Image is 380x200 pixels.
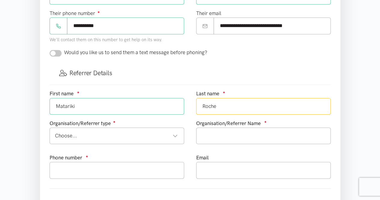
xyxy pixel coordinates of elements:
[50,90,74,98] label: First name
[196,90,219,98] label: Last name
[113,119,116,124] sup: ●
[196,9,221,17] label: Their email
[98,10,100,14] sup: ●
[86,154,88,158] sup: ●
[50,154,82,162] label: Phone number
[264,119,267,124] sup: ●
[59,69,321,77] h3: Referrer Details
[77,90,80,94] sup: ●
[196,154,209,162] label: Email
[55,132,178,140] div: Choose...
[50,119,184,128] div: Organisation/Referrer type
[214,17,331,34] input: Email
[50,37,162,42] small: We'll contact them on this number to get help on its way.
[50,9,100,17] label: Their phone number
[196,119,261,128] label: Organisation/Referrer Name
[223,90,225,94] sup: ●
[67,17,184,34] input: Phone number
[64,49,207,55] span: Would you like us to send them a text message before phoning?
